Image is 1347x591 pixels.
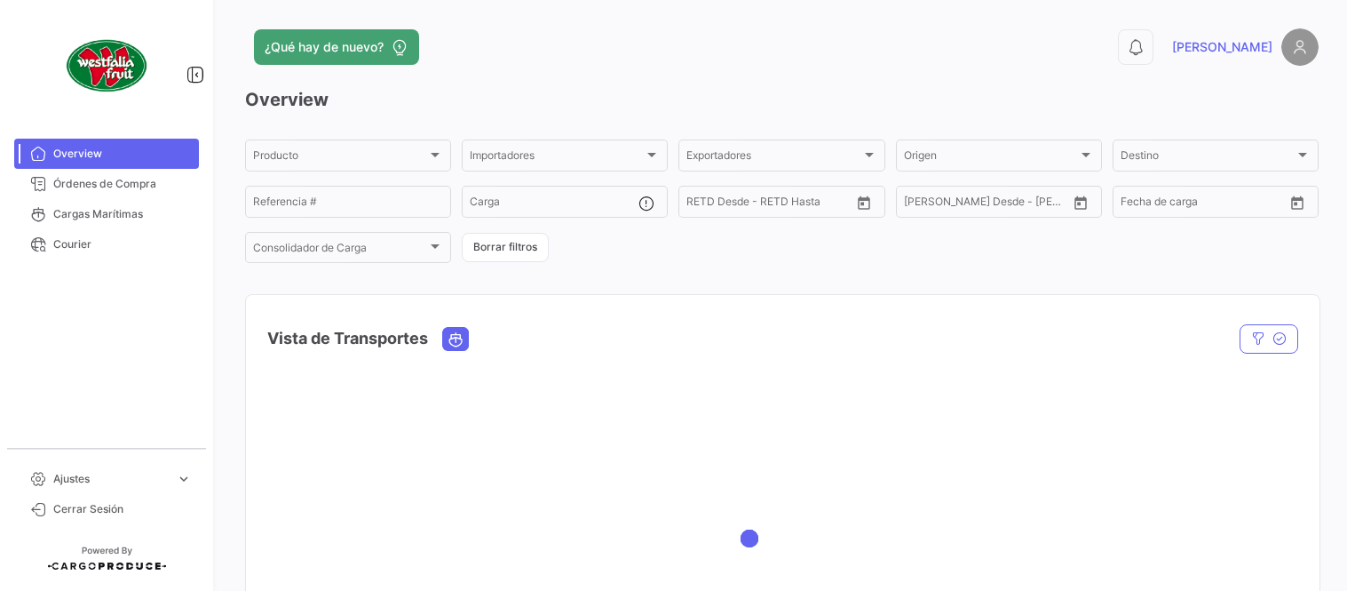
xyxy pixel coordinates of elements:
span: Producto [253,152,427,164]
span: [PERSON_NAME] [1172,38,1272,56]
a: Cargas Marítimas [14,199,199,229]
a: Overview [14,139,199,169]
img: client-50.png [62,21,151,110]
button: Open calendar [851,189,877,216]
span: Overview [53,146,192,162]
button: ¿Qué hay de nuevo? [254,29,419,65]
input: Desde [904,198,936,211]
img: placeholder-user.png [1281,28,1319,66]
input: Desde [686,198,718,211]
button: Ocean [443,328,468,350]
span: Cargas Marítimas [53,206,192,222]
input: Hasta [1165,198,1243,211]
input: Hasta [948,198,1026,211]
span: Destino [1121,152,1295,164]
input: Desde [1121,198,1153,211]
span: Órdenes de Compra [53,176,192,192]
span: Cerrar Sesión [53,501,192,517]
span: Exportadores [686,152,860,164]
input: Hasta [731,198,809,211]
span: Consolidador de Carga [253,244,427,257]
span: Courier [53,236,192,252]
span: Ajustes [53,471,169,487]
button: Open calendar [1284,189,1311,216]
span: ¿Qué hay de nuevo? [265,38,384,56]
h4: Vista de Transportes [267,326,428,351]
button: Open calendar [1067,189,1094,216]
button: Borrar filtros [462,233,549,262]
a: Courier [14,229,199,260]
span: expand_more [176,471,192,487]
h3: Overview [245,87,1319,112]
span: Importadores [470,152,644,164]
span: Origen [904,152,1078,164]
a: Órdenes de Compra [14,169,199,199]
